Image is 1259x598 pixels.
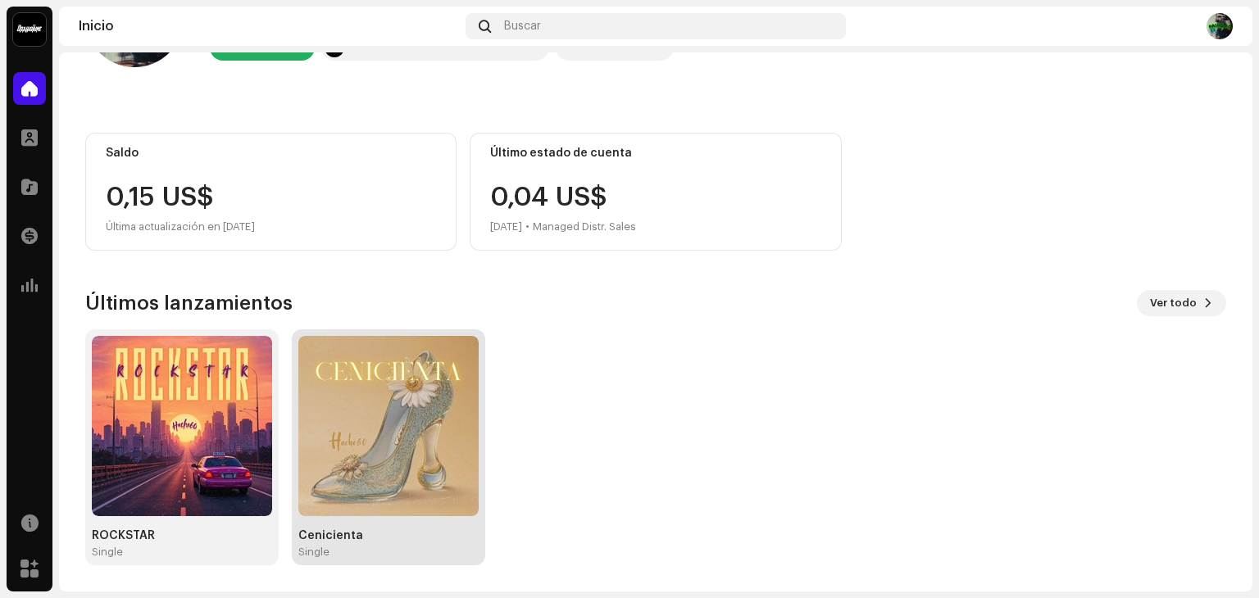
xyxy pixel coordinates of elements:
[533,217,636,237] div: Managed Distr. Sales
[79,20,459,33] div: Inicio
[504,20,541,33] span: Buscar
[1137,290,1226,316] button: Ver todo
[1207,13,1233,39] img: bffa4acc-c7e7-4339-9754-f2f234871d77
[92,546,123,559] div: Single
[92,336,272,516] img: 12b79bde-0396-475f-b9c3-4ec478378277
[106,147,436,160] div: Saldo
[92,529,272,542] div: ROCKSTAR
[13,13,46,46] img: 10370c6a-d0e2-4592-b8a2-38f444b0ca44
[470,133,841,251] re-o-card-value: Último estado de cuenta
[525,217,530,237] div: •
[490,217,522,237] div: [DATE]
[298,529,479,542] div: Cenicienta
[85,290,293,316] h3: Últimos lanzamientos
[298,336,479,516] img: 89a17bcb-a42b-4b66-84fe-03023e82f529
[106,217,436,237] div: Última actualización en [DATE]
[1150,287,1197,319] span: Ver todo
[298,546,330,559] div: Single
[490,147,820,160] div: Último estado de cuenta
[85,133,457,251] re-o-card-value: Saldo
